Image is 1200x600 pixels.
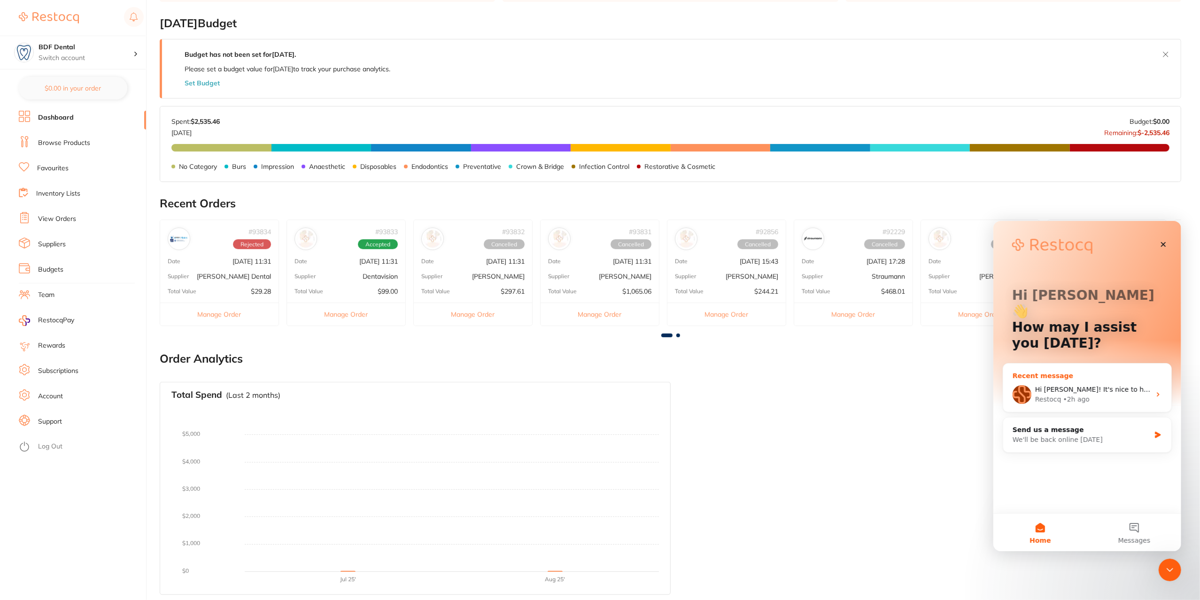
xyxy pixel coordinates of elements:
[248,228,271,235] p: # 93834
[232,163,246,170] p: Burs
[804,230,822,248] img: Straumann
[726,273,778,280] p: [PERSON_NAME]
[411,163,448,170] p: Endodontics
[378,288,398,295] p: $99.00
[19,12,79,23] img: Restocq Logo
[756,228,778,235] p: # 92856
[94,293,188,330] button: Messages
[929,273,950,280] p: Supplier
[802,273,823,280] p: Supplier
[929,288,957,295] p: Total Value
[502,228,525,235] p: # 93832
[168,258,180,265] p: Date
[414,303,532,326] button: Manage Order
[297,230,315,248] img: Dentavision
[233,239,271,250] span: Rejected
[185,65,390,73] p: Please set a budget value for [DATE] to track your purchase analytics.
[363,273,398,280] p: Dentavision
[675,288,704,295] p: Total Value
[160,197,1181,210] h2: Recent Orders
[360,163,396,170] p: Disposables
[168,273,189,280] p: Supplier
[622,288,651,295] p: $1,065.06
[36,316,57,323] span: Home
[675,258,688,265] p: Date
[287,303,405,326] button: Manage Order
[309,163,345,170] p: Anaesthetic
[162,15,178,32] div: Close
[171,390,222,400] h3: Total Spend
[38,341,65,350] a: Rewards
[516,163,564,170] p: Crown & Bridge
[740,258,778,265] p: [DATE] 15:43
[70,174,97,183] div: • 2h ago
[929,258,941,265] p: Date
[599,273,651,280] p: [PERSON_NAME]
[160,352,1181,365] h2: Order Analytics
[19,77,127,99] button: $0.00 in your order
[501,288,525,295] p: $297.61
[548,273,569,280] p: Supplier
[39,53,133,63] p: Switch account
[794,303,913,326] button: Manage Order
[19,214,157,224] div: We'll be back online [DATE]
[611,239,651,250] span: Cancelled
[36,189,80,198] a: Inventory Lists
[677,230,695,248] img: Henry Schein Halas
[463,163,501,170] p: Preventative
[737,239,778,250] span: Cancelled
[125,316,157,323] span: Messages
[931,230,949,248] img: Henry Schein Halas
[232,258,271,265] p: [DATE] 11:31
[38,442,62,451] a: Log Out
[1138,129,1169,137] strong: $-2,535.46
[38,417,62,426] a: Support
[375,228,398,235] p: # 93833
[185,50,296,59] strong: Budget has not been set for [DATE] .
[38,138,90,148] a: Browse Products
[881,288,905,295] p: $468.01
[883,228,905,235] p: # 92229
[171,118,220,125] p: Spent:
[1153,117,1169,126] strong: $0.00
[160,17,1181,30] h2: [DATE] Budget
[294,288,323,295] p: Total Value
[251,288,271,295] p: $29.28
[921,303,1039,326] button: Manage Order
[754,288,778,295] p: $244.21
[168,288,196,295] p: Total Value
[19,440,143,455] button: Log Out
[38,265,63,274] a: Budgets
[15,43,33,62] img: BDF Dental
[359,258,398,265] p: [DATE] 11:31
[38,113,74,122] a: Dashboard
[550,230,568,248] img: Henry Schein Halas
[179,163,217,170] p: No Category
[19,7,79,29] a: Restocq Logo
[864,239,905,250] span: Cancelled
[486,258,525,265] p: [DATE] 11:31
[38,240,66,249] a: Suppliers
[226,391,280,399] p: (Last 2 months)
[170,230,188,248] img: Erskine Dental
[1104,125,1169,137] p: Remaining:
[38,214,76,224] a: View Orders
[42,165,576,172] span: Hi [PERSON_NAME]! It's nice to hear from you again. Were you able to upload the CSV file through ...
[197,273,271,280] p: [PERSON_NAME] Dental
[867,258,905,265] p: [DATE] 17:28
[294,273,316,280] p: Supplier
[548,258,561,265] p: Date
[421,273,442,280] p: Supplier
[472,273,525,280] p: [PERSON_NAME]
[872,273,905,280] p: Straumann
[19,204,157,214] div: Send us a message
[993,221,1181,551] iframe: Intercom live chat
[579,163,629,170] p: Infection Control
[19,315,74,326] a: RestocqPay
[1130,118,1169,125] p: Budget:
